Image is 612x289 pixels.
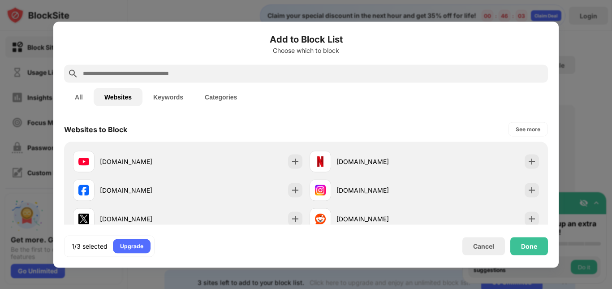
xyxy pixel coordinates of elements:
[68,68,78,79] img: search.svg
[94,88,142,106] button: Websites
[516,125,540,134] div: See more
[72,242,108,250] div: 1/3 selected
[336,214,424,224] div: [DOMAIN_NAME]
[100,157,188,166] div: [DOMAIN_NAME]
[315,185,326,195] img: favicons
[78,213,89,224] img: favicons
[336,157,424,166] div: [DOMAIN_NAME]
[64,47,548,54] div: Choose which to block
[473,242,494,250] div: Cancel
[64,32,548,46] h6: Add to Block List
[64,88,94,106] button: All
[521,242,537,250] div: Done
[336,185,424,195] div: [DOMAIN_NAME]
[315,213,326,224] img: favicons
[64,125,127,134] div: Websites to Block
[194,88,248,106] button: Categories
[100,185,188,195] div: [DOMAIN_NAME]
[78,185,89,195] img: favicons
[100,214,188,224] div: [DOMAIN_NAME]
[315,156,326,167] img: favicons
[120,242,143,250] div: Upgrade
[142,88,194,106] button: Keywords
[78,156,89,167] img: favicons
